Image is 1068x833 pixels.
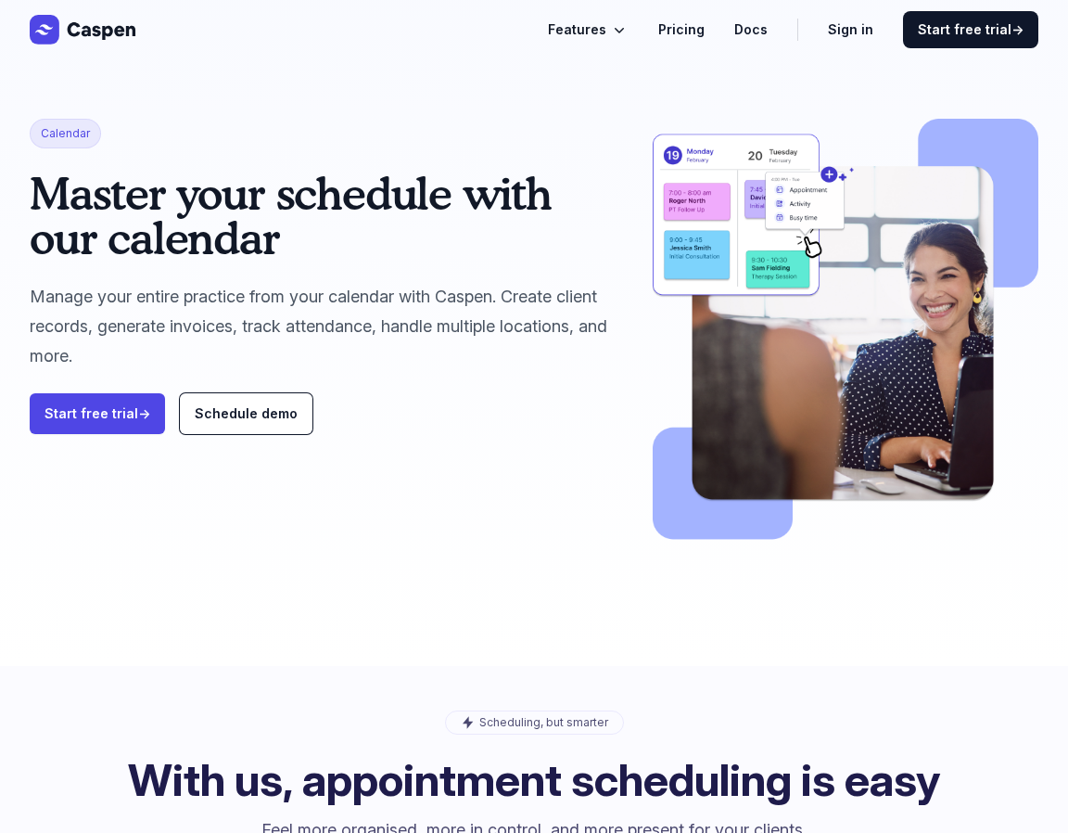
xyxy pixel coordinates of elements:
span: Start free trial [918,20,1023,39]
img: calendar.png [653,119,1038,547]
a: Start free trial [30,393,165,434]
h1: Master your schedule with our calendar [30,171,623,260]
p: Manage your entire practice from your calendar with Caspen. Create client records, generate invoi... [30,282,623,371]
span: → [138,405,150,421]
a: Sign in [828,19,873,41]
a: Pricing [658,19,705,41]
h1: With us, appointment scheduling is easy [30,758,1038,802]
a: Docs [734,19,768,41]
span: Calendar [30,119,101,148]
span: → [1011,21,1023,37]
button: Features [548,19,629,41]
span: Features [548,19,606,41]
p: Scheduling, but smarter [479,715,608,730]
a: Start free trial [903,11,1038,48]
span: Schedule demo [195,405,298,421]
a: Schedule demo [180,393,312,434]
